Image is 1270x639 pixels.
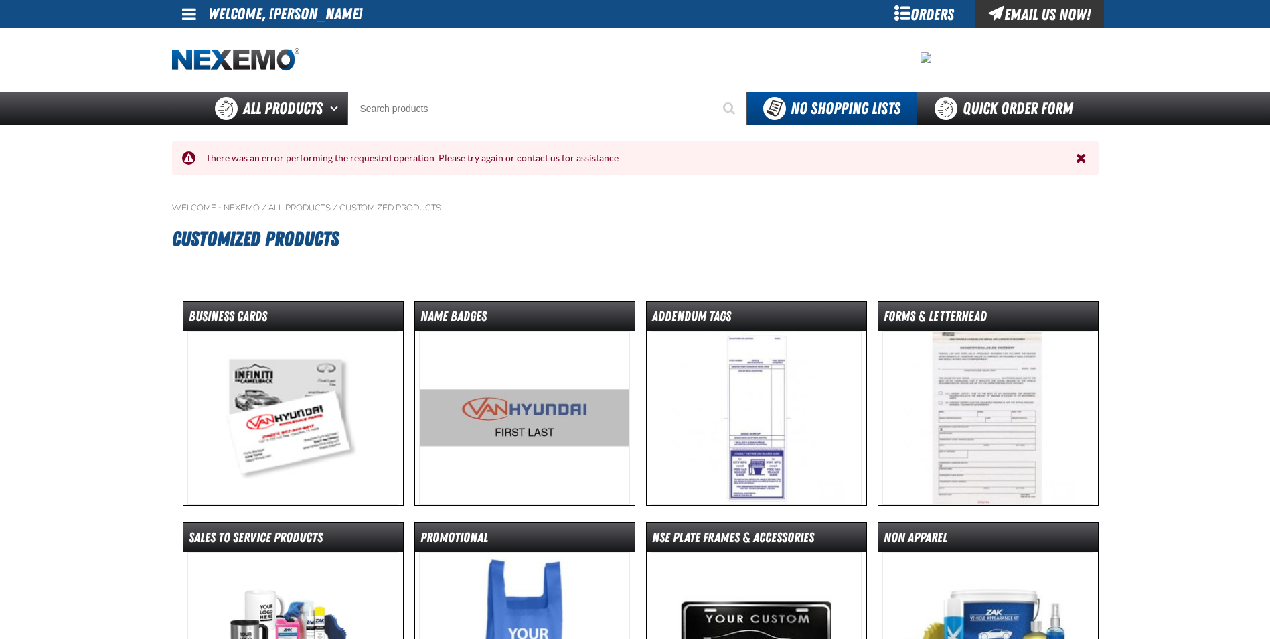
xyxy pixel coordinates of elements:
[646,301,867,506] a: Addendum Tags
[882,331,1093,505] img: Forms & Letterhead
[172,202,260,213] a: Welcome - Nexemo
[172,221,1099,257] h1: Customized Products
[172,202,1099,213] nav: Breadcrumbs
[714,92,747,125] button: Start Searching
[262,202,266,213] span: /
[195,152,1076,165] div: There was an error performing the requested operation. Please try again or contact us for assista...
[651,331,862,505] img: Addendum Tags
[414,301,635,506] a: Name Badges
[183,307,403,331] dt: Business Cards
[172,48,299,72] img: Nexemo logo
[878,528,1098,552] dt: Non Apparel
[921,52,931,63] img: 792e258ba9f2e0418e18c59e573ab877.png
[647,528,866,552] dt: nse Plate Frames & Accessories
[347,92,747,125] input: Search
[183,528,403,552] dt: Sales to Service Products
[878,301,1099,506] a: Forms & Letterhead
[183,301,404,506] a: Business Cards
[243,96,323,121] span: All Products
[419,331,630,505] img: Name Badges
[325,92,347,125] button: Open All Products pages
[415,307,635,331] dt: Name Badges
[917,92,1098,125] a: Quick Order Form
[268,202,331,213] a: All Products
[1073,148,1092,168] button: Close the Notification
[333,202,337,213] span: /
[339,202,441,213] a: Customized Products
[647,307,866,331] dt: Addendum Tags
[878,307,1098,331] dt: Forms & Letterhead
[791,99,900,118] span: No Shopping Lists
[172,48,299,72] a: Home
[187,331,398,505] img: Business Cards
[415,528,635,552] dt: Promotional
[747,92,917,125] button: You do not have available Shopping Lists. Open to Create a New List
